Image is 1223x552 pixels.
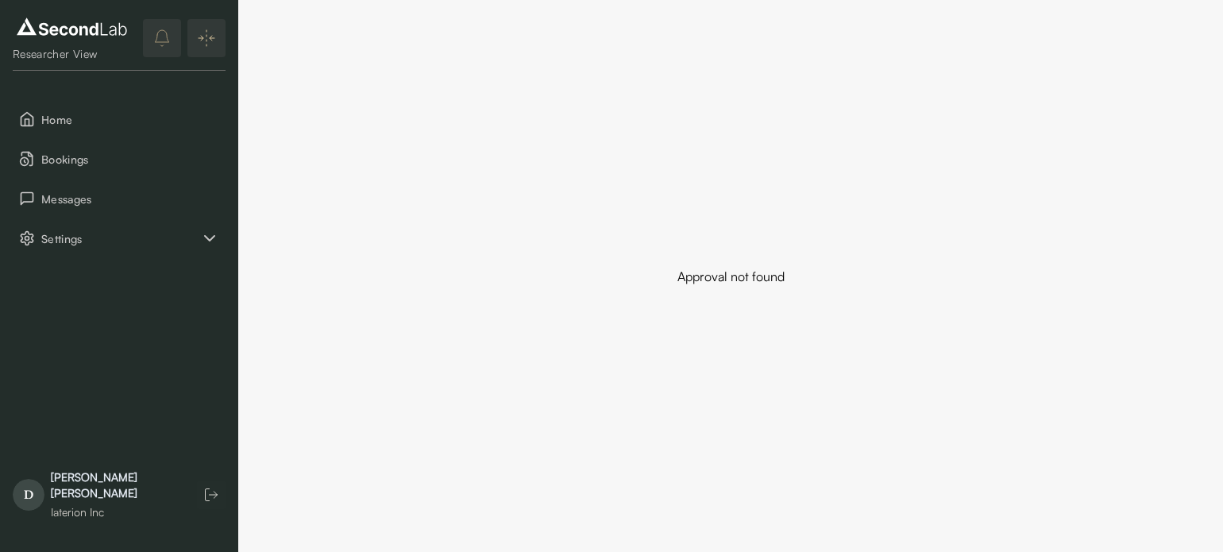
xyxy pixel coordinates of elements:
div: Researcher View [13,46,131,62]
button: Messages [13,182,226,215]
img: logo [13,14,131,40]
div: Settings sub items [13,222,226,255]
span: D [13,479,44,511]
span: Home [41,111,219,128]
span: Messages [41,191,219,207]
span: Settings [41,230,200,247]
span: Bookings [41,151,219,168]
div: [PERSON_NAME] [PERSON_NAME] [51,469,181,501]
button: Settings [13,222,226,255]
button: Bookings [13,142,226,176]
button: Log out [197,481,226,509]
button: Home [13,102,226,136]
div: Iaterion Inc [51,504,181,520]
button: Expand/Collapse sidebar [187,19,226,57]
button: notifications [143,19,181,57]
